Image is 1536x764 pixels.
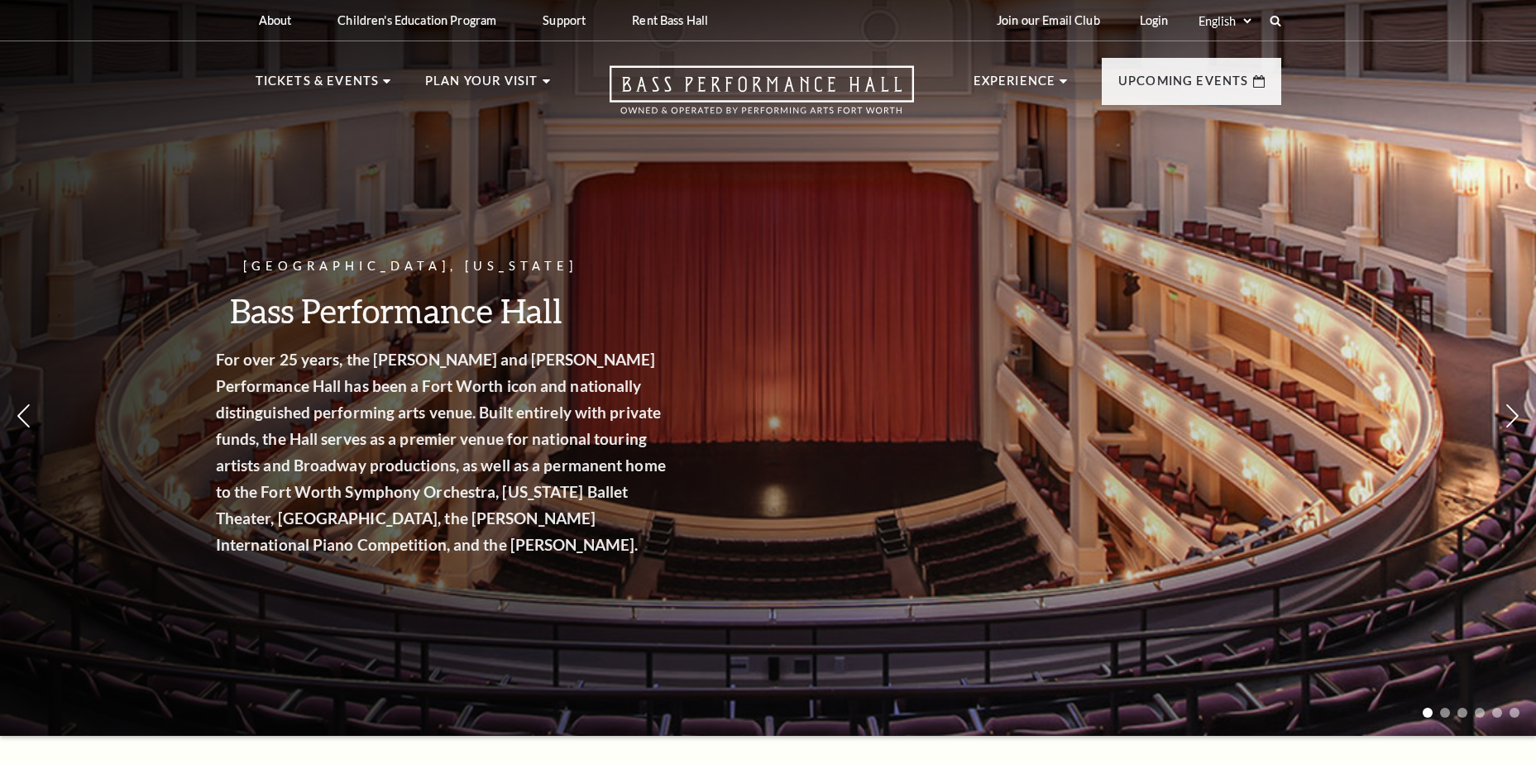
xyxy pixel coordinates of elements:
p: About [259,13,292,27]
p: Experience [974,71,1056,101]
p: Children's Education Program [337,13,496,27]
p: Rent Bass Hall [632,13,708,27]
p: Upcoming Events [1118,71,1249,101]
h3: Bass Performance Hall [249,289,704,332]
p: Plan Your Visit [425,71,538,101]
select: Select: [1195,13,1254,29]
p: Support [543,13,586,27]
p: Tickets & Events [256,71,380,101]
p: [GEOGRAPHIC_DATA], [US_STATE] [249,256,704,277]
strong: For over 25 years, the [PERSON_NAME] and [PERSON_NAME] Performance Hall has been a Fort Worth ico... [249,350,699,554]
